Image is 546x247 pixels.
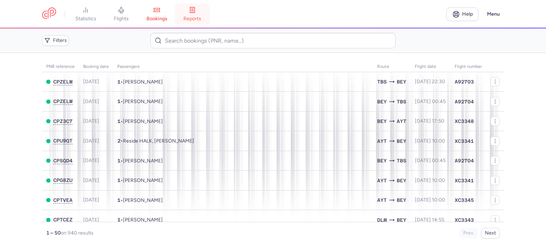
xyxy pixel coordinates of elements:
span: DLM [377,216,387,224]
span: flights [114,16,129,22]
span: AYT [377,137,387,145]
th: Passengers [113,61,373,72]
a: reports [175,6,210,22]
span: TBS [397,98,406,106]
span: XC3343 [455,216,474,224]
span: BEY [397,216,406,224]
span: [DATE] 00:45 [415,98,446,104]
a: statistics [68,6,103,22]
a: bookings [139,6,175,22]
span: 1 [117,197,121,203]
span: Filters [53,38,67,43]
button: CPZELW [53,98,73,104]
span: A92704 [455,98,474,105]
button: Menu [483,7,504,21]
span: XC3341 [455,138,474,145]
span: bookings [146,16,167,22]
span: • [117,138,194,144]
span: [DATE] 10:00 [415,138,445,144]
span: • [117,118,163,124]
span: [DATE] [83,177,99,183]
a: CitizenPlane red outlined logo [42,7,56,21]
span: Mira MERASHLI [123,79,163,85]
span: [DATE] 00:45 [415,157,446,163]
span: 1 [117,79,121,85]
span: BEY [377,157,387,165]
span: [DATE] 17:50 [415,118,444,124]
span: [DATE] 22:30 [415,79,445,85]
span: • [117,197,163,203]
span: • [117,79,163,85]
button: Filters [42,35,69,46]
strong: 1 – 50 [46,230,61,236]
span: [DATE] [83,157,99,163]
span: [DATE] [83,197,99,203]
span: • [117,98,163,104]
input: Search bookings (PNR, name...) [150,33,395,48]
span: CPSQD4 [53,158,73,163]
span: A92704 [455,157,474,164]
a: flights [103,6,139,22]
span: BEY [397,196,406,204]
th: flight date [411,61,450,72]
span: [DATE] [83,217,99,223]
span: AYT [377,177,387,184]
th: PNR reference [42,61,79,72]
span: CPTCEZ [53,217,73,222]
span: reports [183,16,201,22]
a: Help [446,7,478,21]
span: Pol MAJDALANI [123,177,163,183]
span: 1 [117,98,121,104]
span: 1 [117,217,121,222]
span: [DATE] [83,98,99,104]
span: [DATE] [83,138,99,144]
span: [DATE] 14:55 [415,217,444,223]
span: • [117,177,163,183]
span: [DATE] [83,118,99,124]
button: CPTVEA [53,197,73,203]
span: Help [462,11,473,17]
span: 1 [117,118,121,124]
span: Mariam AZZAM [123,118,163,124]
span: [DATE] [83,79,99,85]
span: BEY [397,78,406,86]
th: Flight number [450,61,486,72]
span: TBS [397,157,406,165]
span: TBS [377,78,387,86]
span: • [117,217,163,223]
span: Wafika TAFRAN [123,158,163,164]
button: CPU9QT [53,138,73,144]
span: 2 [117,138,121,144]
span: Nataliya KAZANTSEVA [123,197,163,203]
span: [DATE] 10:00 [415,177,445,183]
span: Reside HALK, Goktug HALK [123,138,194,144]
span: AYT [377,196,387,204]
button: CPSQD4 [53,158,73,164]
span: • [117,158,163,164]
th: Route [373,61,411,72]
button: CPTCEZ [53,217,73,223]
span: BEY [377,117,387,125]
span: Maysaa ASAAD [123,217,163,223]
span: XC3348 [455,118,474,125]
span: Mira MERASHLI [123,98,163,104]
button: Prev. [459,228,478,238]
span: AYT [397,117,406,125]
button: CPZ3C7 [53,118,73,124]
span: BEY [377,98,387,106]
button: Next [481,228,500,238]
th: Booking date [79,61,113,72]
span: XC3341 [455,177,474,184]
span: statistics [75,16,96,22]
span: BEY [397,137,406,145]
button: CPG8ZU [53,177,73,183]
span: on 940 results [61,230,93,236]
span: 1 [117,177,121,183]
button: CPZELW [53,79,73,85]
